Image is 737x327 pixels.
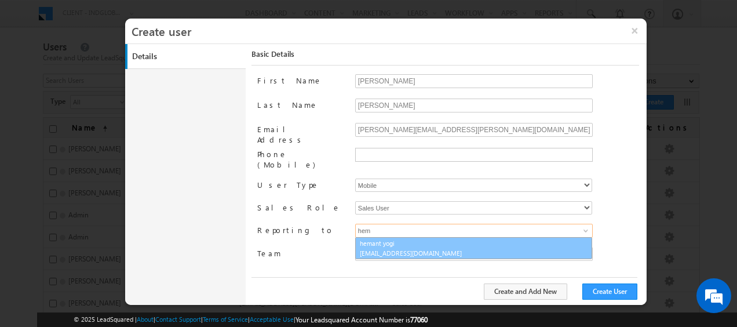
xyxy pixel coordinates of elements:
span: 77060 [410,315,428,324]
div: Basic Details [251,49,639,66]
span: Your Leadsquared Account Number is [295,315,428,324]
a: Terms of Service [203,315,248,323]
label: First Name [257,74,345,86]
em: Start Chat [158,250,210,266]
img: d_60004797649_company_0_60004797649 [20,61,49,76]
a: Show All Items [577,225,592,237]
button: Create and Add New [484,284,567,300]
label: Email Address [257,123,345,145]
label: Phone (Mobile) [257,148,345,170]
div: Minimize live chat window [190,6,218,34]
a: About [137,315,154,323]
a: hemant yogi [355,237,592,259]
label: Sales Role [257,201,345,213]
span: [EMAIL_ADDRESS][DOMAIN_NAME] [360,249,464,257]
label: User Type [257,179,345,190]
a: Details [127,44,248,69]
label: Team [257,247,345,259]
h3: Create user [132,19,647,43]
textarea: Type your message and hit 'Enter' [15,107,211,241]
div: Chat with us now [60,61,195,76]
a: Acceptable Use [250,315,294,323]
a: Contact Support [155,315,201,323]
button: Create User [582,284,637,300]
button: × [622,19,647,43]
input: Type to Search [355,224,593,238]
label: Last Name [257,99,345,110]
label: Reporting to [257,224,345,235]
span: © 2025 LeadSquared | | | | | [74,314,428,325]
